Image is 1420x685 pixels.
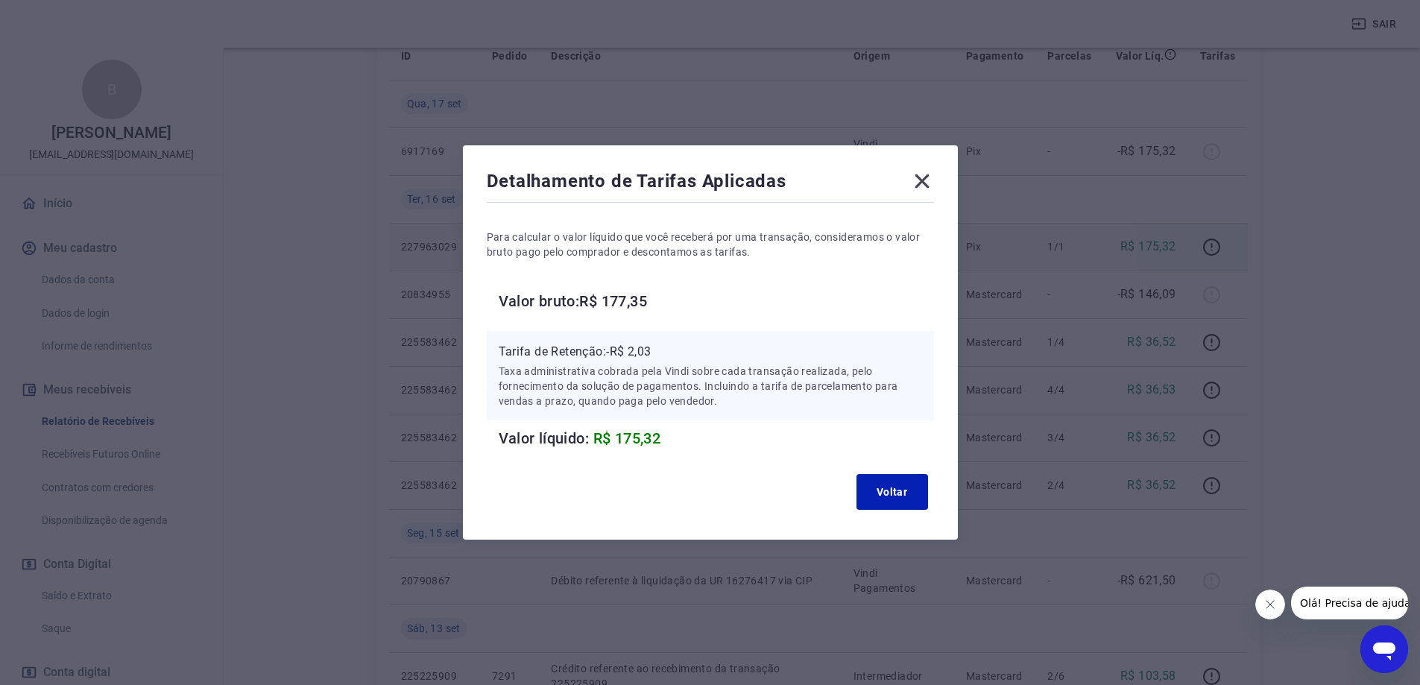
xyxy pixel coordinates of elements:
[487,230,934,259] p: Para calcular o valor líquido que você receberá por uma transação, consideramos o valor bruto pag...
[499,426,934,450] h6: Valor líquido:
[593,429,661,447] span: R$ 175,32
[499,364,922,408] p: Taxa administrativa cobrada pela Vindi sobre cada transação realizada, pelo fornecimento da soluç...
[1360,625,1408,673] iframe: Botão para abrir a janela de mensagens
[1291,587,1408,619] iframe: Mensagem da empresa
[9,10,125,22] span: Olá! Precisa de ajuda?
[856,474,928,510] button: Voltar
[1255,590,1285,619] iframe: Fechar mensagem
[499,343,922,361] p: Tarifa de Retenção: -R$ 2,03
[499,289,934,313] h6: Valor bruto: R$ 177,35
[487,169,934,199] div: Detalhamento de Tarifas Aplicadas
